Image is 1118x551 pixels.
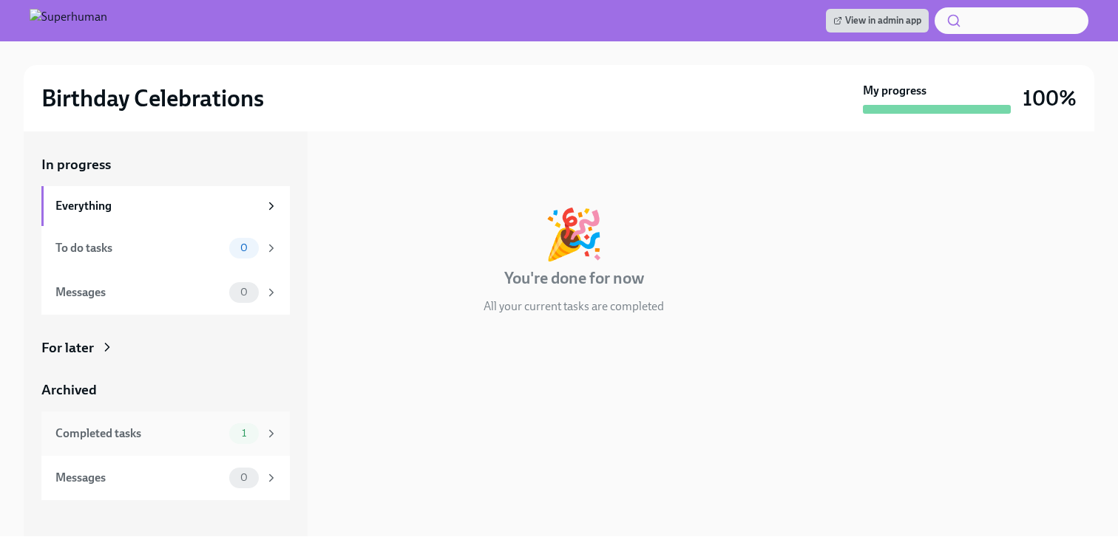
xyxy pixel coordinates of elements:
div: In progress [325,155,395,174]
span: 0 [231,472,257,483]
h2: Birthday Celebrations [41,83,264,113]
span: 0 [231,242,257,253]
a: For later [41,338,290,357]
a: View in admin app [826,9,929,32]
div: Completed tasks [55,425,223,442]
div: Messages [55,470,223,486]
img: Superhuman [30,9,107,32]
div: To do tasks [55,240,223,256]
span: 1 [233,428,255,439]
strong: My progress [863,83,926,99]
span: 0 [231,287,257,298]
a: Messages0 [41,456,290,500]
span: View in admin app [833,13,921,28]
a: Everything [41,186,290,226]
h4: You're done for now [504,267,644,290]
p: All your current tasks are completed [484,298,664,315]
h3: 100% [1023,85,1077,112]
div: For later [41,338,94,357]
div: 🎉 [543,210,604,259]
a: Messages0 [41,270,290,315]
div: Everything [55,198,259,214]
a: To do tasks0 [41,226,290,270]
a: Completed tasks1 [41,411,290,456]
div: Messages [55,284,223,301]
a: In progress [41,155,290,174]
a: Archived [41,380,290,400]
